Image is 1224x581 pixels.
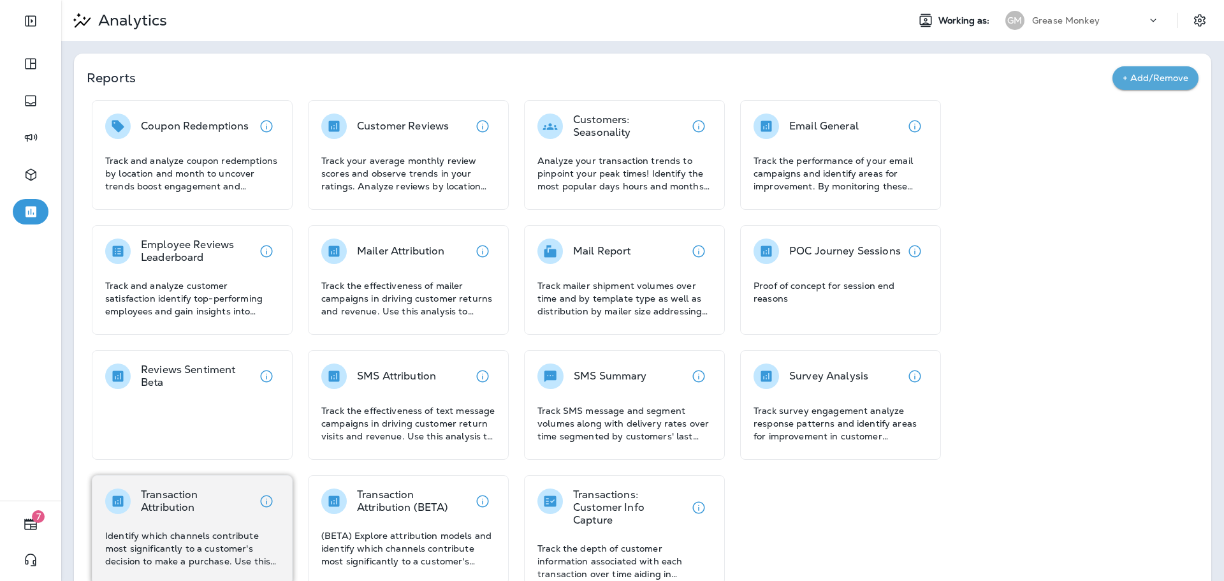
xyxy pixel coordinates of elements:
p: Customers: Seasonality [573,114,686,139]
div: GM [1005,11,1024,30]
p: Reviews Sentiment Beta [141,364,254,389]
p: Track mailer shipment volumes over time and by template type as well as distribution by mailer si... [537,279,711,318]
p: Mail Report [573,245,631,258]
p: Email General [789,120,859,133]
p: Coupon Redemptions [141,120,249,133]
p: Customer Reviews [357,120,449,133]
p: Transaction Attribution [141,489,254,514]
p: Track the effectiveness of mailer campaigns in driving customer returns and revenue. Use this ana... [321,279,495,318]
button: View details [686,364,711,389]
p: Track your average monthly review scores and observe trends in your ratings. Analyze reviews by l... [321,154,495,193]
p: Mailer Attribution [357,245,445,258]
p: Transactions: Customer Info Capture [573,489,686,527]
button: View details [902,364,928,389]
button: 7 [13,511,48,537]
button: View details [902,114,928,139]
p: Transaction Attribution (BETA) [357,489,470,514]
p: Track the performance of your email campaigns and identify areas for improvement. By monitoring t... [754,154,928,193]
button: View details [470,239,495,264]
button: + Add/Remove [1112,66,1198,90]
button: View details [254,114,279,139]
button: View details [686,239,711,264]
button: Expand Sidebar [13,8,48,34]
p: Survey Analysis [789,370,868,383]
p: Track the effectiveness of text message campaigns in driving customer return visits and revenue. ... [321,404,495,443]
button: View details [254,239,279,264]
button: View details [686,495,711,520]
p: Grease Monkey [1032,15,1100,26]
p: Track survey engagement analyze response patterns and identify areas for improvement in customer ... [754,404,928,443]
button: View details [902,239,928,264]
span: 7 [32,510,45,523]
button: View details [470,489,495,514]
button: View details [470,364,495,389]
p: Track and analyze coupon redemptions by location and month to uncover trends boost engagement and... [105,154,279,193]
p: SMS Attribution [357,370,436,383]
button: View details [470,114,495,139]
p: Identify which channels contribute most significantly to a customer's decision to make a purchase... [105,529,279,568]
p: Analytics [93,11,167,30]
button: View details [686,114,711,139]
p: Track and analyze customer satisfaction identify top-performing employees and gain insights into ... [105,279,279,318]
button: View details [254,364,279,389]
p: Analyze your transaction trends to pinpoint your peak times! Identify the most popular days hours... [537,154,711,193]
span: Working as: [938,15,993,26]
button: View details [254,489,279,514]
p: Reports [87,69,1112,87]
p: Proof of concept for session end reasons [754,279,928,305]
button: Settings [1188,9,1211,32]
p: POC Journey Sessions [789,245,901,258]
p: SMS Summary [574,370,647,383]
p: Track the depth of customer information associated with each transaction over time aiding in asse... [537,542,711,580]
p: (BETA) Explore attribution models and identify which channels contribute most significantly to a ... [321,529,495,568]
p: Track SMS message and segment volumes along with delivery rates over time segmented by customers'... [537,404,711,443]
p: Employee Reviews Leaderboard [141,239,254,264]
